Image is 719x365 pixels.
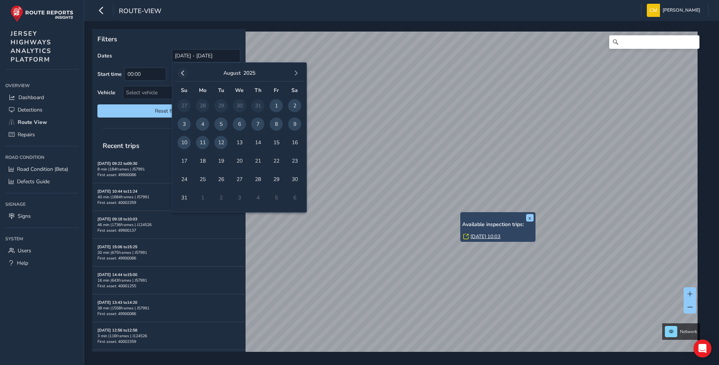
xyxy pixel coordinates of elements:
img: rr logo [11,5,73,22]
span: Users [18,247,31,254]
span: route-view [119,6,161,17]
span: 19 [214,154,228,167]
button: Reset filters [97,104,240,118]
span: 7 [251,118,264,131]
span: Recent trips [97,136,145,155]
a: Detections [5,104,79,116]
span: First asset: 49900086 [97,255,136,261]
span: 27 [233,173,246,186]
span: 15 [270,136,283,149]
span: 6 [233,118,246,131]
a: Dashboard [5,91,79,104]
div: Open Intercom Messenger [693,339,711,357]
div: System [5,233,79,244]
span: 21 [251,154,264,167]
a: Users [5,244,79,257]
label: Start time [97,71,122,78]
span: Sa [291,87,298,94]
img: diamond-layout [647,4,660,17]
span: 28 [251,173,264,186]
span: 23 [288,154,301,167]
span: 1 [270,99,283,112]
strong: [DATE] 14:44 to 15:00 [97,272,137,278]
button: 2025 [243,69,255,77]
a: Route View [5,116,79,128]
span: 2 [288,99,301,112]
strong: [DATE] 15:06 to 15:25 [97,244,137,250]
canvas: Map [95,32,698,360]
span: 25 [196,173,209,186]
span: [PERSON_NAME] [663,4,700,17]
span: First asset: 40002359 [97,200,136,205]
strong: [DATE] 13:43 to 14:20 [97,300,137,305]
div: 46 min | 1736 frames | J124526 [97,222,240,228]
span: Su [181,87,187,94]
span: Detections [18,106,42,113]
span: 24 [177,173,191,186]
a: Repairs [5,128,79,141]
span: 14 [251,136,264,149]
span: 4 [196,118,209,131]
span: JERSEY HIGHWAYS ANALYTICS PLATFORM [11,29,52,64]
div: 16 min | 643 frames | J57991 [97,278,240,283]
span: 9 [288,118,301,131]
strong: [DATE] 09:22 to 09:30 [97,161,137,166]
div: 3 min | 116 frames | J124526 [97,333,240,339]
span: Help [17,259,28,267]
span: Fr [274,87,279,94]
span: Road Condition (Beta) [17,166,68,173]
span: Route View [18,119,47,126]
div: Overview [5,80,79,91]
a: Road Condition (Beta) [5,163,79,175]
div: Select vehicle [123,86,228,99]
div: Road Condition [5,152,79,163]
span: 30 [288,173,301,186]
strong: [DATE] 10:44 to 11:24 [97,189,137,194]
span: We [235,87,244,94]
button: x [526,214,534,222]
span: Defects Guide [17,178,50,185]
span: 31 [177,191,191,204]
span: Network [680,329,697,335]
a: Help [5,257,79,269]
span: 13 [233,136,246,149]
span: 5 [214,118,228,131]
span: Mo [199,87,206,94]
a: Signs [5,210,79,222]
span: 22 [270,154,283,167]
input: Search [609,35,699,49]
span: 17 [177,154,191,167]
span: 29 [270,173,283,186]
span: First asset: 40002359 [97,339,136,344]
div: 38 min | 1558 frames | J57991 [97,305,240,311]
div: 8 min | 184 frames | J57991 [97,166,240,172]
button: August [223,69,241,77]
div: Signage [5,199,79,210]
span: 20 [233,154,246,167]
span: 10 [177,136,191,149]
div: 40 min | 1684 frames | J57991 [97,194,240,200]
a: [DATE] 10:03 [470,233,501,240]
span: 18 [196,154,209,167]
h6: Available inspection trips: [462,222,534,228]
span: Tu [218,87,224,94]
span: Repairs [18,131,35,138]
strong: [DATE] 09:18 to 10:03 [97,216,137,222]
strong: [DATE] 12:56 to 12:58 [97,327,137,333]
span: Reset filters [103,107,235,115]
span: First asset: 49900086 [97,172,136,178]
label: Dates [97,52,112,59]
span: First asset: 49900086 [97,311,136,317]
a: Defects Guide [5,175,79,188]
span: Dashboard [18,94,44,101]
p: Filters [97,34,240,44]
span: 16 [288,136,301,149]
span: First asset: 40001255 [97,283,136,289]
span: 3 [177,118,191,131]
span: 11 [196,136,209,149]
span: 8 [270,118,283,131]
button: [PERSON_NAME] [647,4,703,17]
span: Th [255,87,261,94]
div: 20 min | 675 frames | J57991 [97,250,240,255]
label: Vehicle [97,89,115,96]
